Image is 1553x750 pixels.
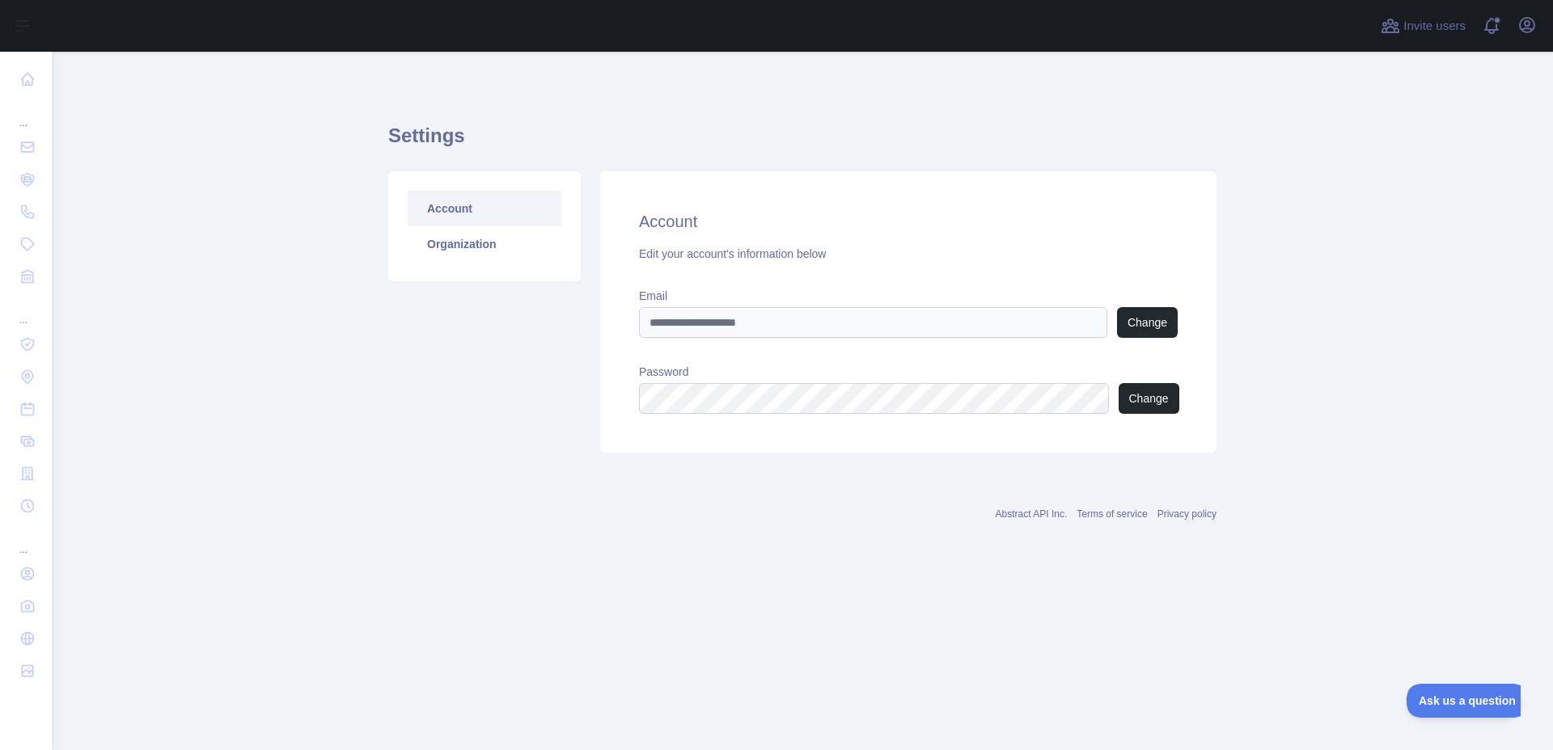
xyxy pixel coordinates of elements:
label: Password [639,364,1178,380]
iframe: Toggle Customer Support [1407,684,1521,718]
div: ... [13,524,39,556]
button: Change [1117,307,1178,338]
a: Account [408,191,561,226]
a: Organization [408,226,561,262]
span: Invite users [1403,17,1466,36]
a: Privacy policy [1157,508,1217,520]
h1: Settings [388,123,1217,162]
a: Terms of service [1077,508,1147,520]
button: Invite users [1377,13,1469,39]
button: Change [1119,383,1179,414]
h2: Account [639,210,1178,233]
div: ... [13,294,39,327]
div: Edit your account's information below [639,246,1178,262]
div: ... [13,97,39,129]
label: Email [639,288,1178,304]
a: Abstract API Inc. [996,508,1068,520]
